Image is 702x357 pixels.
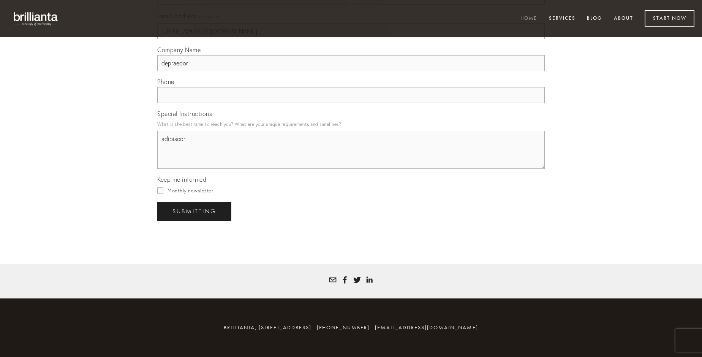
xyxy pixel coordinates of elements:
p: What is the best time to reach you? What are your unique requirements and timelines? [157,119,545,129]
button: SubmittingSubmitting [157,202,231,221]
input: Monthly newsletter [157,187,163,194]
a: Home [515,13,542,25]
span: Company Name [157,46,201,54]
span: [PHONE_NUMBER] [317,324,370,331]
span: Keep me informed [157,176,206,183]
a: Tatyana White [353,276,361,284]
a: Services [544,13,580,25]
a: [EMAIL_ADDRESS][DOMAIN_NAME] [375,324,478,331]
a: Blog [582,13,607,25]
img: brillianta - research, strategy, marketing [8,8,65,30]
a: Start Now [645,10,694,27]
span: Special Instructions [157,110,212,117]
textarea: adipiscor [157,131,545,169]
a: Tatyana Bolotnikov White [341,276,349,284]
span: Monthly newsletter [168,187,213,194]
span: Submitting [172,208,216,215]
span: Phone [157,78,174,86]
a: About [609,13,638,25]
a: Tatyana White [365,276,373,284]
span: brillianta, [STREET_ADDRESS] [224,324,311,331]
a: tatyana@brillianta.com [329,276,337,284]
